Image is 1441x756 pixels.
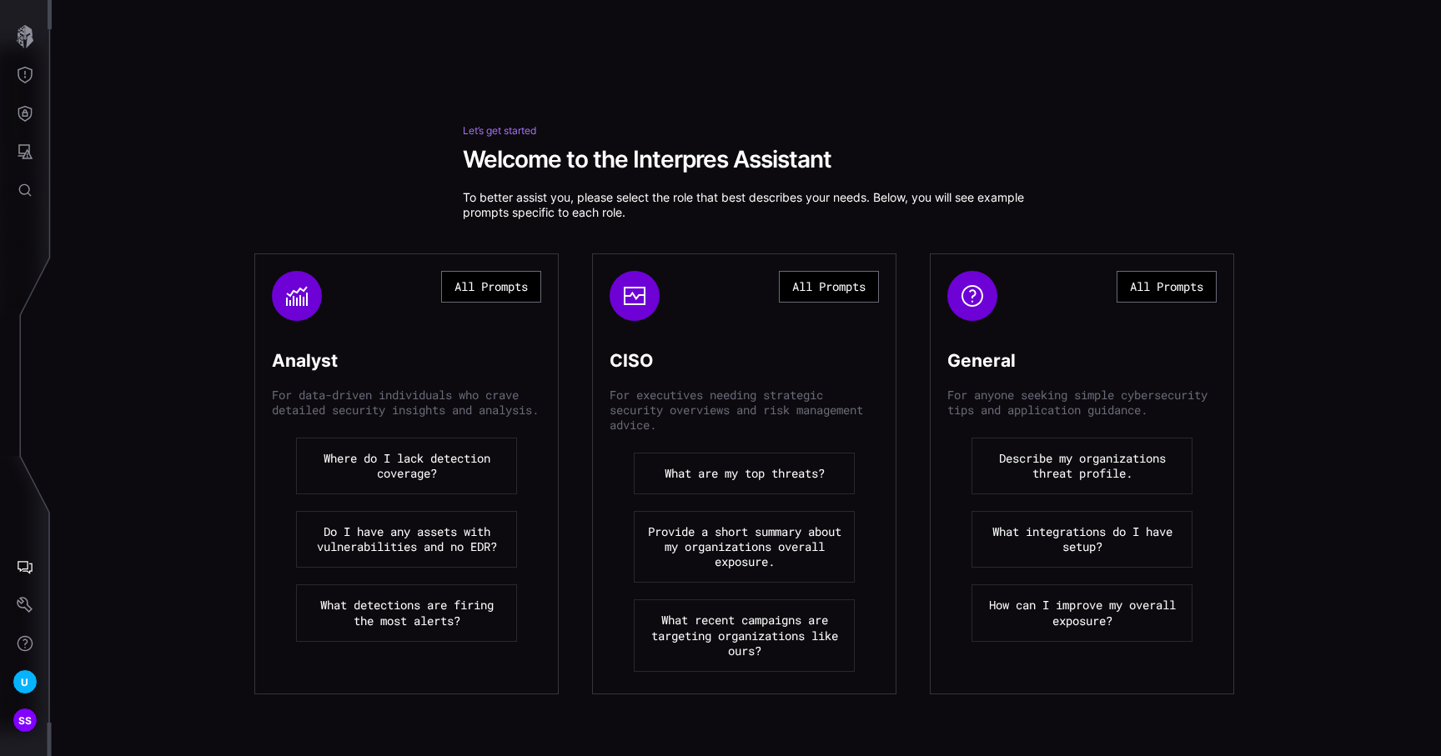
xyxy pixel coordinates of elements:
span: U [21,673,28,691]
button: SS [1,701,49,739]
button: Where do I lack detection coverage? [296,438,517,494]
button: All Prompts [1117,271,1217,303]
button: Describe my organizations threat profile. [972,438,1192,494]
a: All Prompts [1117,271,1217,321]
h2: Analyst [272,336,338,372]
button: What detections are firing the most alerts? [296,584,517,641]
button: All Prompts [441,271,541,303]
button: Do I have any assets with vulnerabilities and no EDR? [296,511,517,568]
span: SS [18,712,33,729]
button: U [1,663,49,701]
button: What are my top threats? [634,453,855,494]
p: For data-driven individuals who crave detailed security insights and analysis. [272,388,541,418]
a: All Prompts [779,271,879,321]
p: For executives needing strategic security overviews and risk management advice. [610,388,879,433]
button: How can I improve my overall exposure? [972,584,1192,641]
div: Let’s get started [463,125,1030,137]
a: All Prompts [441,271,541,321]
h1: Welcome to the Interpres Assistant [463,145,1030,173]
p: For anyone seeking simple cybersecurity tips and application guidance. [947,388,1217,418]
h2: CISO [610,336,653,372]
button: Provide a short summary about my organizations overall exposure. [634,511,855,583]
button: What integrations do I have setup? [972,511,1192,568]
button: What recent campaigns are targeting organizations like ours? [634,599,855,672]
button: All Prompts [779,271,879,303]
p: To better assist you, please select the role that best describes your needs. Below, you will see ... [463,190,1030,220]
h2: General [947,336,1016,372]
